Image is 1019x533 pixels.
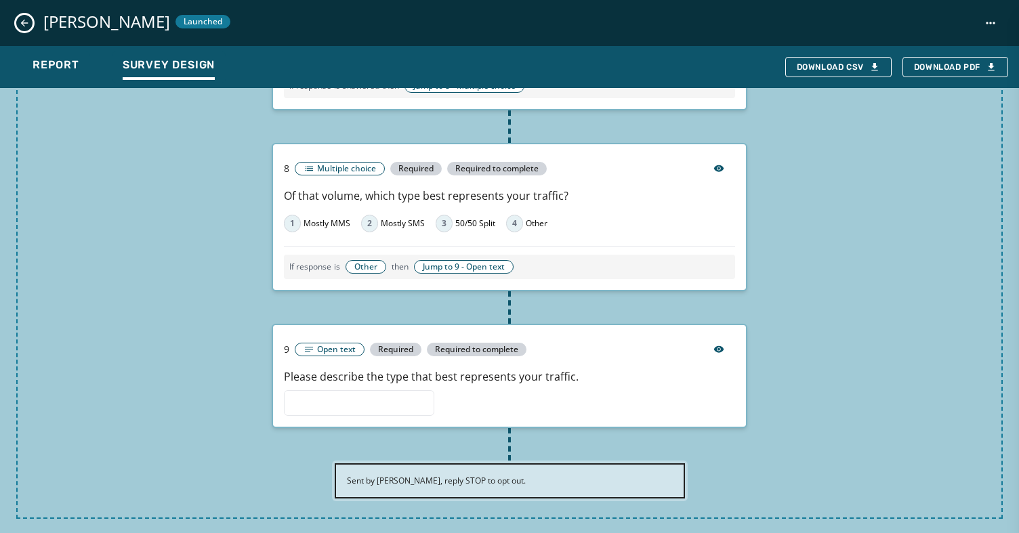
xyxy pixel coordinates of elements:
span: 2 [361,215,378,232]
button: Rebecca Sample action menu [978,11,1003,35]
p: Of that volume, which type best represents your traffic? [284,188,735,204]
button: Download CSV [785,57,892,77]
span: Survey Design [123,58,215,72]
span: 8 [284,162,289,175]
span: Other [346,260,386,274]
span: 4 [506,215,523,232]
span: Mostly SMS [381,218,425,229]
body: Rich Text Area [11,11,442,26]
span: Other [526,218,547,229]
span: Launched [184,16,222,27]
span: Required to complete [427,343,526,356]
span: 9 [284,343,289,356]
button: Download PDF [902,57,1008,77]
span: [PERSON_NAME] [43,11,170,33]
span: Required to complete [447,162,547,175]
span: Open text [317,344,356,355]
span: then [392,261,409,272]
button: Report [22,51,90,83]
span: Multiple choice [317,163,376,174]
span: 3 [436,215,453,232]
span: Required [390,162,442,175]
span: Mostly MMS [304,218,350,229]
div: Download CSV [797,62,880,72]
span: 50/50 Split [455,218,495,229]
button: Survey Design [112,51,226,83]
span: Required [370,343,421,356]
span: Jump to 9 - Open text [414,260,514,274]
span: Download PDF [914,62,997,72]
span: 1 [284,215,301,232]
p: Please describe the type that best represents your traffic. [284,368,735,385]
span: If response [289,261,331,272]
span: is [334,261,340,272]
p: Sent by [PERSON_NAME], reply STOP to opt out. [347,475,673,486]
span: Report [33,58,79,72]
